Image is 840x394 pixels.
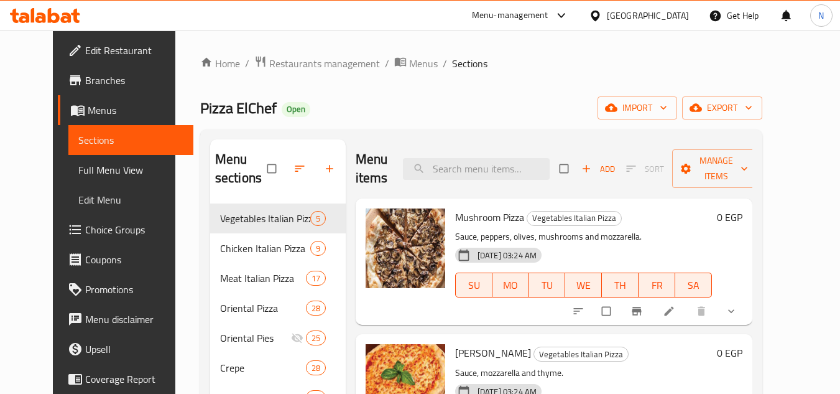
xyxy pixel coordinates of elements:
span: 28 [307,362,325,374]
span: Menus [88,103,183,118]
span: Choice Groups [85,222,183,237]
span: FR [644,276,670,294]
span: Open [282,104,310,115]
li: / [245,56,249,71]
span: Add [581,162,615,176]
nav: breadcrumb [200,55,762,72]
h2: Menu sections [215,150,267,187]
div: Open [282,102,310,117]
span: Select to update [594,299,621,323]
button: export [682,96,762,120]
span: 17 [307,273,325,284]
span: TU [534,276,561,294]
span: 9 [311,243,325,255]
div: Vegetables Italian Pizza [527,211,622,226]
a: Branches [58,65,193,95]
span: 25 [307,332,325,344]
div: [GEOGRAPHIC_DATA] [607,9,689,22]
a: Promotions [58,274,193,304]
span: Edit Menu [78,192,183,207]
span: [DATE] 03:24 AM [473,250,542,261]
div: Chicken Italian Pizza9 [210,233,346,263]
span: Vegetables Italian Pizza [534,347,628,362]
li: / [443,56,447,71]
span: Meat Italian Pizza [220,271,306,286]
span: Mushroom Pizza [455,208,524,227]
a: Edit menu item [663,305,678,317]
span: Sort sections [286,155,316,182]
a: Choice Groups [58,215,193,245]
button: sort-choices [565,298,594,325]
span: Sections [452,56,487,71]
span: Promotions [85,282,183,297]
span: 28 [307,303,325,314]
a: Edit Restaurant [58,35,193,65]
span: N [818,9,824,22]
a: Menus [394,55,438,72]
span: WE [570,276,597,294]
button: show more [718,298,747,325]
span: Oriental Pies [220,331,291,345]
a: Full Menu View [68,155,193,185]
button: Branch-specific-item [623,298,653,325]
input: search [403,158,550,180]
span: export [692,100,752,116]
span: Manage items [682,153,750,184]
span: Coverage Report [85,372,183,387]
div: Vegetables Italian Pizza [533,347,629,362]
a: Coverage Report [58,364,193,394]
button: SU [455,273,492,298]
button: SA [675,273,712,298]
span: Edit Restaurant [85,43,183,58]
span: SA [680,276,707,294]
a: Edit Menu [68,185,193,215]
span: Menus [409,56,438,71]
span: Chicken Italian Pizza [220,241,310,256]
span: Restaurants management [269,56,380,71]
p: Sauce, peppers, olives, mushrooms and mozzarella. [455,229,712,245]
button: TU [529,273,566,298]
a: Menu disclaimer [58,304,193,334]
p: Sauce, mozzarella and thyme. [455,365,712,381]
button: import [598,96,677,120]
a: Menus [58,95,193,125]
span: Select section [552,157,578,181]
div: items [306,271,326,286]
span: Coupons [85,252,183,267]
span: Add item [578,159,618,179]
h6: 0 EGP [717,344,742,362]
div: Oriental Pies25 [210,323,346,353]
div: Oriental Pizza28 [210,293,346,323]
div: Menu-management [472,8,548,23]
button: WE [565,273,602,298]
span: TH [607,276,634,294]
span: Select section first [618,159,672,179]
h6: 0 EGP [717,209,742,226]
div: items [310,241,326,256]
svg: Show Choices [725,305,737,317]
span: Full Menu View [78,162,183,177]
span: Pizza ElChef [200,94,277,122]
span: Select all sections [260,157,286,181]
div: items [306,360,326,375]
a: Home [200,56,240,71]
button: Add [578,159,618,179]
img: Mushroom Pizza [366,209,445,288]
svg: Inactive section [291,332,303,344]
span: Oriental Pizza [220,301,306,316]
span: Sections [78,133,183,148]
button: MO [492,273,529,298]
span: [PERSON_NAME] [455,344,531,362]
a: Sections [68,125,193,155]
button: Manage items [672,149,760,188]
a: Upsell [58,334,193,364]
span: SU [461,276,487,294]
span: import [607,100,667,116]
span: Branches [85,73,183,88]
button: TH [602,273,639,298]
span: Crepe [220,360,306,375]
div: Vegetables Italian Pizza5 [210,204,346,233]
